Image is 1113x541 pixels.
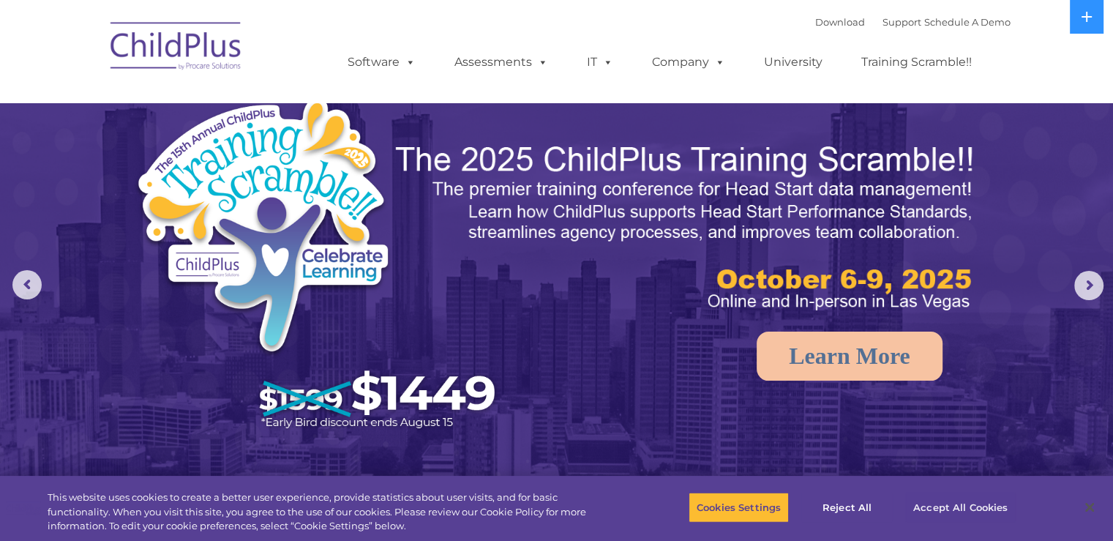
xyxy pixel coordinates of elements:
[749,48,837,77] a: University
[847,48,986,77] a: Training Scramble!!
[203,97,248,108] span: Last name
[815,16,865,28] a: Download
[757,332,943,381] a: Learn More
[203,157,266,168] span: Phone number
[103,12,250,85] img: ChildPlus by Procare Solutions
[801,492,893,523] button: Reject All
[905,492,1016,523] button: Accept All Cookies
[333,48,430,77] a: Software
[689,492,789,523] button: Cookies Settings
[637,48,740,77] a: Company
[924,16,1011,28] a: Schedule A Demo
[1073,491,1106,523] button: Close
[440,48,563,77] a: Assessments
[815,16,1011,28] font: |
[882,16,921,28] a: Support
[48,490,612,534] div: This website uses cookies to create a better user experience, provide statistics about user visit...
[572,48,628,77] a: IT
